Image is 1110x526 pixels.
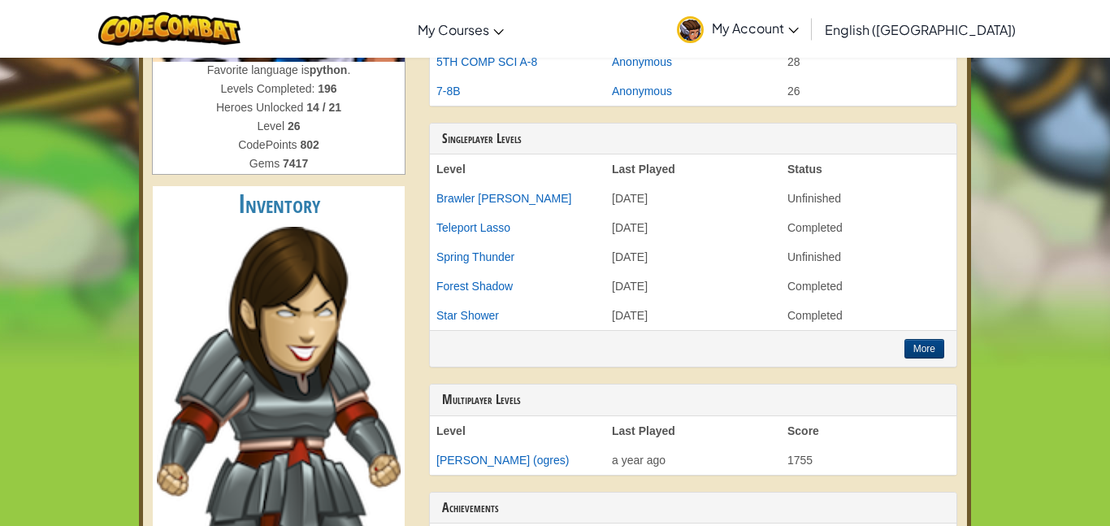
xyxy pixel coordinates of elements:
[781,446,956,475] td: 1755
[442,501,944,515] h3: Achievements
[781,242,956,272] td: Unfinished
[153,186,405,223] h2: Inventory
[288,120,301,133] strong: 26
[318,82,336,95] strong: 196
[605,301,781,330] td: [DATE]
[781,184,956,213] td: Unfinished
[781,47,956,76] td: 28
[216,101,306,114] span: Heroes Unlocked
[249,157,283,170] span: Gems
[817,7,1024,51] a: English ([GEOGRAPHIC_DATA])
[207,63,310,76] span: Favorite language is
[781,416,956,446] th: Score
[436,221,510,234] a: Teleport Lasso
[781,213,956,242] td: Completed
[669,3,807,54] a: My Account
[430,154,605,184] th: Level
[300,138,319,151] strong: 802
[283,157,308,170] strong: 7417
[605,213,781,242] td: [DATE]
[418,21,489,38] span: My Courses
[677,16,704,43] img: avatar
[781,272,956,301] td: Completed
[605,416,781,446] th: Last Played
[781,301,956,330] td: Completed
[605,184,781,213] td: [DATE]
[220,82,318,95] span: Levels Completed:
[436,250,514,263] a: Spring Thunder
[98,12,241,46] img: CodeCombat logo
[306,101,341,114] strong: 14 / 21
[605,242,781,272] td: [DATE]
[436,55,537,68] a: 5TH COMP SCI A-8
[612,55,672,68] a: Anonymous
[605,446,781,475] td: a year ago
[258,120,288,133] span: Level
[430,416,605,446] th: Level
[904,339,944,359] button: More
[712,20,799,37] span: My Account
[605,272,781,301] td: [DATE]
[436,309,499,322] a: Star Shower
[436,454,569,467] a: [PERSON_NAME] (ogres)
[781,76,956,106] td: 26
[442,393,944,407] h3: Multiplayer Levels
[436,280,513,293] a: Forest Shadow
[436,85,461,98] a: 7-8B
[781,154,956,184] th: Status
[442,132,944,146] h3: Singleplayer Levels
[410,7,512,51] a: My Courses
[605,154,781,184] th: Last Played
[347,63,350,76] span: .
[310,63,348,76] strong: python
[238,138,300,151] span: CodePoints
[612,85,672,98] a: Anonymous
[436,192,571,205] a: Brawler [PERSON_NAME]
[825,21,1016,38] span: English ([GEOGRAPHIC_DATA])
